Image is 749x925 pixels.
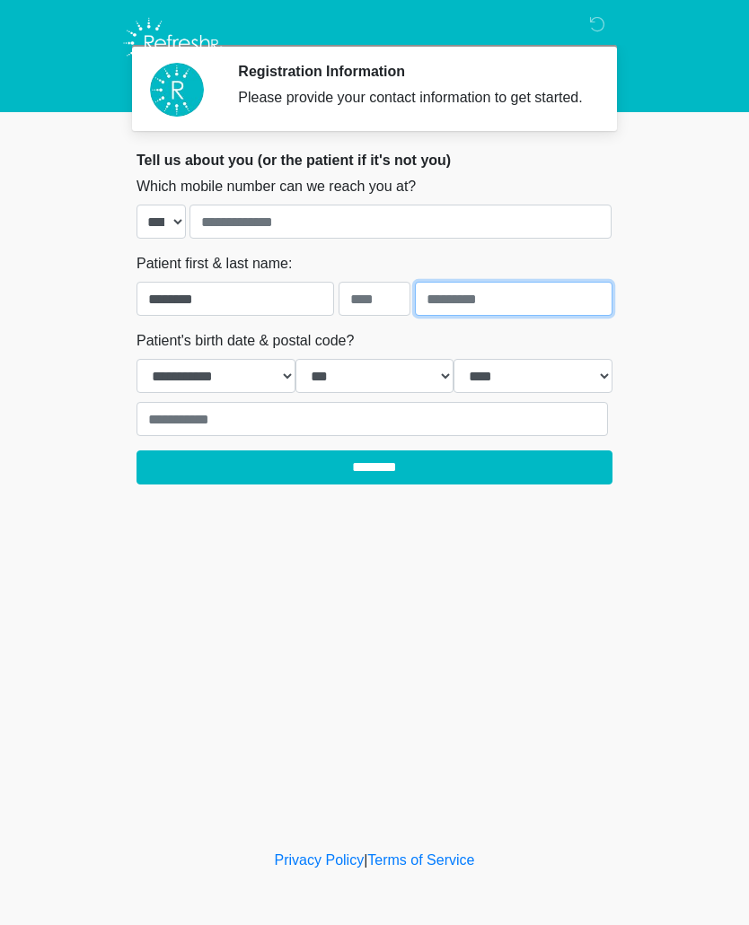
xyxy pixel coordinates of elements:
label: Patient first & last name: [137,253,292,275]
a: Privacy Policy [275,852,365,868]
div: Please provide your contact information to get started. [238,87,586,109]
label: Which mobile number can we reach you at? [137,176,416,197]
img: Agent Avatar [150,63,204,117]
label: Patient's birth date & postal code? [137,330,354,352]
img: Refresh RX Logo [119,13,227,73]
a: Terms of Service [367,852,474,868]
a: | [364,852,367,868]
h2: Tell us about you (or the patient if it's not you) [137,152,612,169]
